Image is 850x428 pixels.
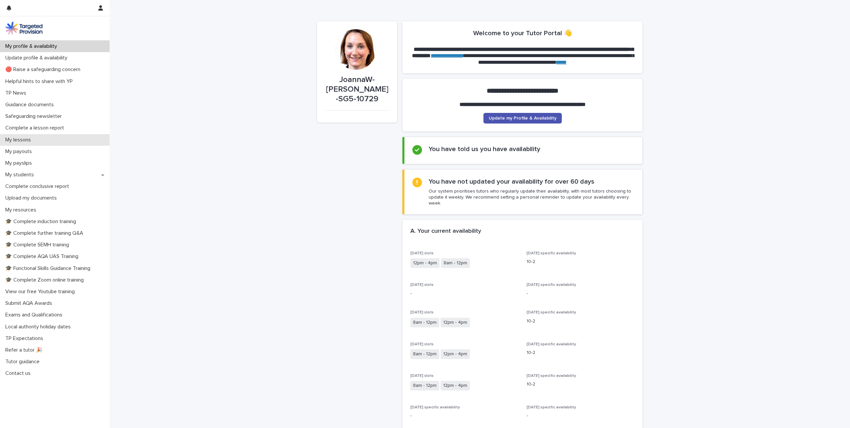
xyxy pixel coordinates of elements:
[527,318,635,325] p: 10-2
[3,324,76,330] p: Local authority holiday dates
[527,251,576,255] span: [DATE] specific availability
[410,412,519,419] p: -
[3,242,74,248] p: 🎓 Complete SEMH training
[527,349,635,356] p: 10-2
[527,290,635,297] p: -
[3,218,81,225] p: 🎓 Complete induction training
[3,277,89,283] p: 🎓 Complete Zoom online training
[410,349,439,359] span: 8am - 12pm
[441,318,470,327] span: 12pm - 4pm
[410,283,434,287] span: [DATE] slots
[3,230,89,236] p: 🎓 Complete further training Q&A
[483,113,562,124] a: Update my Profile & Availability
[3,300,57,306] p: Submit AQA Awards
[410,228,481,235] h2: A. Your current availability
[410,310,434,314] span: [DATE] slots
[429,188,634,207] p: Our system prioritises tutors who regularly update their availability, with most tutors choosing ...
[527,374,576,378] span: [DATE] specific availability
[3,253,84,260] p: 🎓 Complete AQA UAS Training
[3,102,59,108] p: Guidance documents
[429,145,540,153] h2: You have told us you have availability
[410,290,519,297] p: -
[527,405,576,409] span: [DATE] specific availability
[527,412,635,419] p: -
[3,335,48,342] p: TP Expectations
[3,172,39,178] p: My students
[3,148,37,155] p: My payouts
[527,342,576,346] span: [DATE] specific availability
[3,265,96,272] p: 🎓 Functional Skills Guidance Training
[3,370,36,377] p: Contact us
[410,405,460,409] span: [DATE] specific availability
[3,78,78,85] p: Helpful hints to share with YP
[410,318,439,327] span: 8am - 12pm
[3,125,69,131] p: Complete a lesson report
[3,347,48,353] p: Refer a tutor 🎉
[441,381,470,390] span: 12pm - 4pm
[3,207,42,213] p: My resources
[527,283,576,287] span: [DATE] specific availability
[410,251,434,255] span: [DATE] slots
[3,55,73,61] p: Update profile & availability
[3,66,86,73] p: 🔴 Raise a safeguarding concern
[3,90,32,96] p: TP News
[410,374,434,378] span: [DATE] slots
[489,116,556,121] span: Update my Profile & Availability
[527,258,635,265] p: 10-2
[3,195,62,201] p: Upload my documents
[3,113,67,120] p: Safeguarding newsletter
[5,22,42,35] img: M5nRWzHhSzIhMunXDL62
[3,312,68,318] p: Exams and Qualifications
[527,310,576,314] span: [DATE] specific availability
[429,178,594,186] h2: You have not updated your availability for over 60 days
[3,183,74,190] p: Complete conclusive report
[410,381,439,390] span: 8am - 12pm
[3,160,37,166] p: My payslips
[325,75,389,104] p: JoannaW-[PERSON_NAME]-SG5-10729
[473,29,572,37] h2: Welcome to your Tutor Portal 👋
[3,137,36,143] p: My lessons
[441,258,470,268] span: 8am - 12pm
[3,289,80,295] p: View our free Youtube training
[527,381,635,388] p: 10-2
[410,342,434,346] span: [DATE] slots
[3,359,45,365] p: Tutor guidance
[441,349,470,359] span: 12pm - 4pm
[3,43,62,49] p: My profile & availability
[410,258,440,268] span: 12pm - 4pm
